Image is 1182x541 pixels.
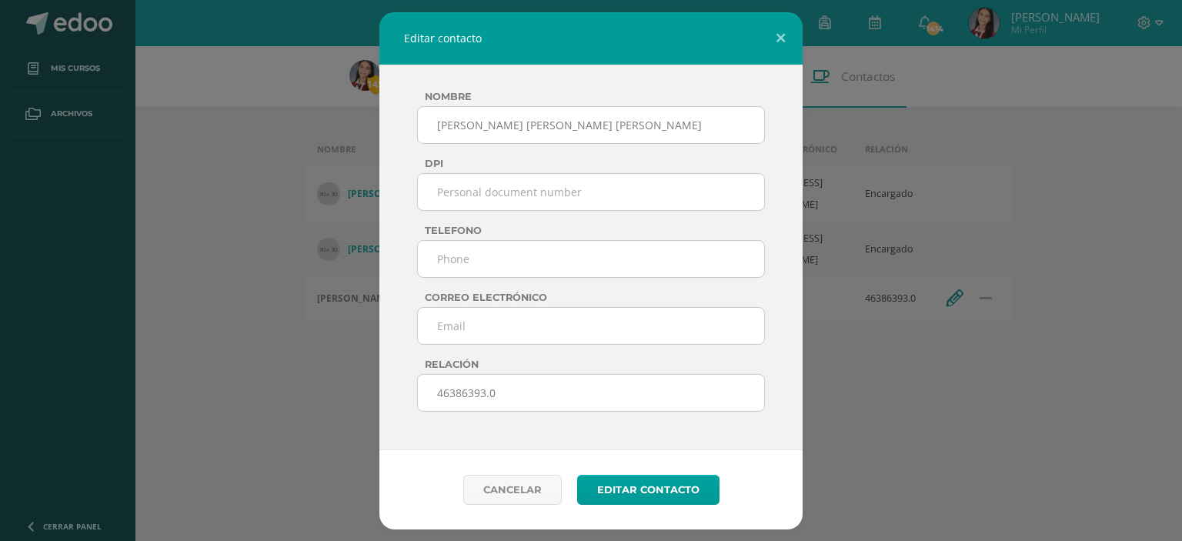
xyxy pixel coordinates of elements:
label: Nombre [425,91,765,102]
label: Telefono [425,225,765,236]
div: Editar contacto [379,12,803,65]
input: Name [417,106,765,144]
button: editar contacto [577,475,720,505]
label: DPI [425,158,765,169]
input: Relationship [417,374,765,412]
input: Personal document number [417,173,765,211]
label: Correo electrónico [425,292,765,303]
input: Email [417,307,765,345]
input: Phone [417,240,765,278]
a: Cancelar [463,475,562,505]
button: Close (Esc) [759,12,803,65]
label: Relación [425,359,765,370]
